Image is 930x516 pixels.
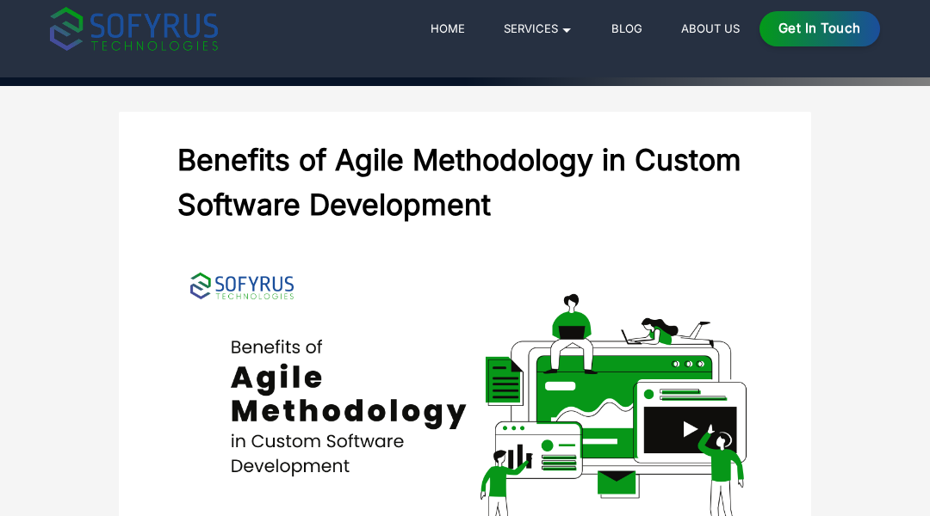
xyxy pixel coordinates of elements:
img: sofyrus [50,7,218,51]
a: Home [425,18,472,39]
a: About Us [675,18,747,39]
a: Get in Touch [759,11,881,46]
a: Blog [605,18,649,39]
a: Services 🞃 [498,18,580,39]
h2: Benefits of Agile Methodology in Custom Software Development [170,125,759,240]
